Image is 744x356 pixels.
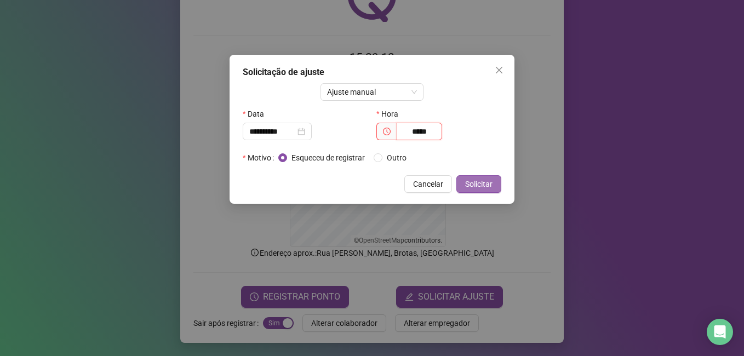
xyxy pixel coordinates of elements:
label: Data [243,105,271,123]
label: Motivo [243,149,278,166]
label: Hora [376,105,405,123]
div: Solicitação de ajuste [243,66,501,79]
span: Ajuste manual [327,84,417,100]
span: Esqueceu de registrar [287,152,369,164]
div: Open Intercom Messenger [707,319,733,345]
button: Cancelar [404,175,452,193]
span: Cancelar [413,178,443,190]
span: Solicitar [465,178,493,190]
button: Solicitar [456,175,501,193]
button: Close [490,61,508,79]
span: close [495,66,503,74]
span: Outro [382,152,411,164]
span: clock-circle [383,128,391,135]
